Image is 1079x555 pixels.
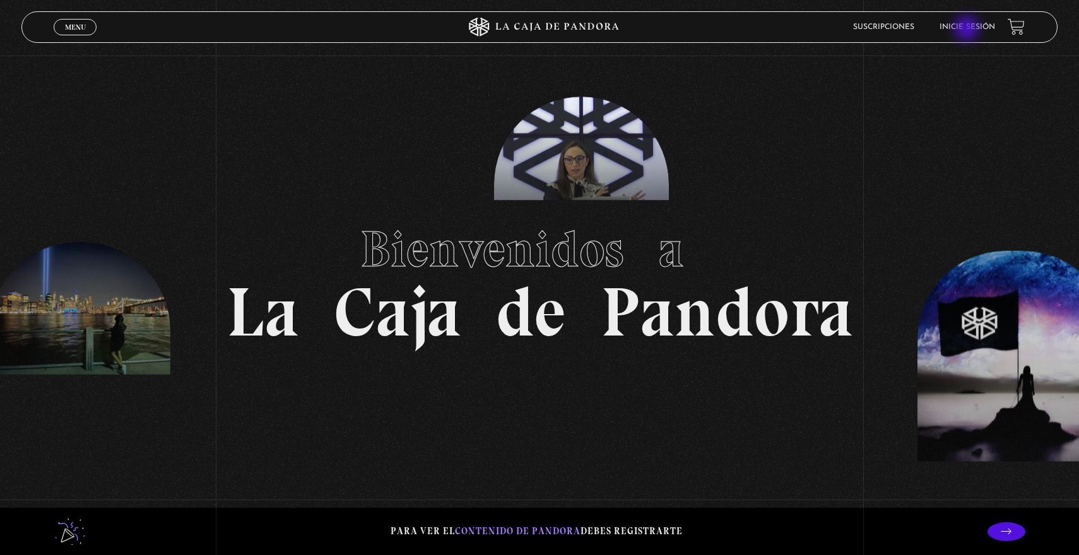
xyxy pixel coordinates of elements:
span: Cerrar [61,33,90,42]
a: Suscripciones [853,23,914,31]
h1: La Caja de Pandora [227,208,853,347]
span: contenido de Pandora [455,525,581,537]
a: View your shopping cart [1008,18,1025,35]
p: Para ver el debes registrarte [391,523,683,540]
span: Menu [65,23,86,31]
a: Inicie sesión [940,23,995,31]
span: Bienvenidos a [360,219,719,279]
